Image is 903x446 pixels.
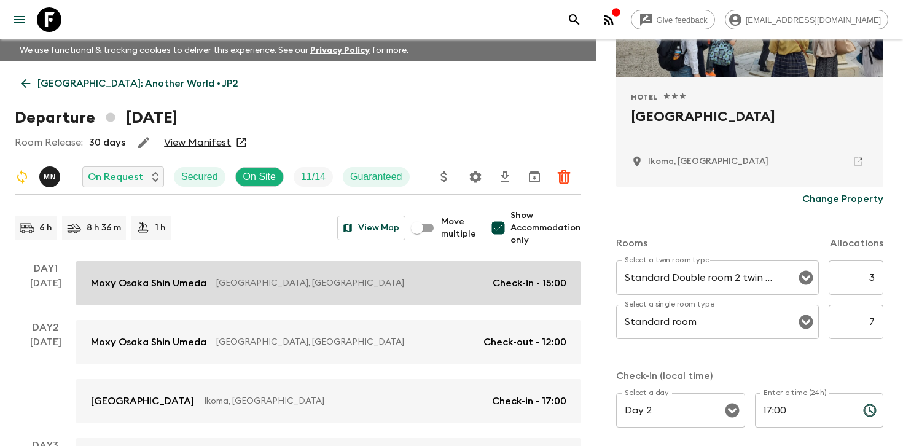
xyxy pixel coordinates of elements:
p: Ikoma, [GEOGRAPHIC_DATA] [204,395,482,407]
input: hh:mm [755,393,853,428]
button: Change Property [802,187,883,211]
div: Secured [174,167,225,187]
a: Moxy Osaka Shin Umeda[GEOGRAPHIC_DATA], [GEOGRAPHIC_DATA]Check-out - 12:00 [76,320,581,364]
p: [GEOGRAPHIC_DATA]: Another World • JP2 [37,76,238,91]
p: Ikoma, Japan [648,155,768,168]
a: [GEOGRAPHIC_DATA]: Another World • JP2 [15,71,245,96]
label: Select a day [625,388,668,398]
button: search adventures [562,7,587,32]
p: Check-in - 15:00 [493,276,566,291]
a: Privacy Policy [310,46,370,55]
a: Give feedback [631,10,715,29]
h2: [GEOGRAPHIC_DATA] [631,107,869,146]
div: [DATE] [30,276,61,305]
button: Download CSV [493,165,517,189]
p: M N [44,172,56,182]
label: Select a twin room type [625,255,709,265]
div: Trip Fill [294,167,333,187]
p: Check-in (local time) [616,369,883,383]
p: Check-in - 17:00 [492,394,566,409]
button: Archive (Completed, Cancelled or Unsynced Departures only) [522,165,547,189]
button: Choose time, selected time is 5:00 PM [858,398,882,423]
a: View Manifest [164,136,231,149]
button: Delete [552,165,576,189]
button: Open [797,269,815,286]
p: 1 h [155,222,166,234]
button: MN [39,166,63,187]
p: Change Property [802,192,883,206]
p: On Request [88,170,143,184]
span: Hotel [631,92,658,102]
span: Move multiple [441,216,476,240]
p: Moxy Osaka Shin Umeda [91,276,206,291]
div: On Site [235,167,284,187]
p: Rooms [616,236,647,251]
p: 11 / 14 [301,170,326,184]
span: Give feedback [650,15,714,25]
p: 6 h [39,222,52,234]
span: Show Accommodation only [510,209,581,246]
button: Settings [463,165,488,189]
a: [GEOGRAPHIC_DATA]Ikoma, [GEOGRAPHIC_DATA]Check-in - 17:00 [76,379,581,423]
p: [GEOGRAPHIC_DATA], [GEOGRAPHIC_DATA] [216,336,474,348]
p: Day 1 [15,261,76,276]
label: Enter a time (24h) [764,388,827,398]
span: Maho Nagareda [39,170,63,180]
label: Select a single room type [625,299,714,310]
p: [GEOGRAPHIC_DATA], [GEOGRAPHIC_DATA] [216,277,483,289]
p: 30 days [89,135,125,150]
p: On Site [243,170,276,184]
span: [EMAIL_ADDRESS][DOMAIN_NAME] [739,15,888,25]
p: We use functional & tracking cookies to deliver this experience. See our for more. [15,39,413,61]
svg: Sync Required - Changes detected [15,170,29,184]
div: [DATE] [30,335,61,423]
button: menu [7,7,32,32]
p: Room Release: [15,135,83,150]
button: Open [724,402,741,419]
p: Check-out - 12:00 [483,335,566,350]
p: Allocations [830,236,883,251]
h1: Departure [DATE] [15,106,178,130]
p: Secured [181,170,218,184]
a: Moxy Osaka Shin Umeda[GEOGRAPHIC_DATA], [GEOGRAPHIC_DATA]Check-in - 15:00 [76,261,581,305]
p: Moxy Osaka Shin Umeda [91,335,206,350]
button: View Map [337,216,405,240]
button: Update Price, Early Bird Discount and Costs [432,165,456,189]
button: Open [797,313,815,331]
p: 8 h 36 m [87,222,121,234]
p: Guaranteed [350,170,402,184]
p: [GEOGRAPHIC_DATA] [91,394,194,409]
p: Day 2 [15,320,76,335]
div: [EMAIL_ADDRESS][DOMAIN_NAME] [725,10,888,29]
